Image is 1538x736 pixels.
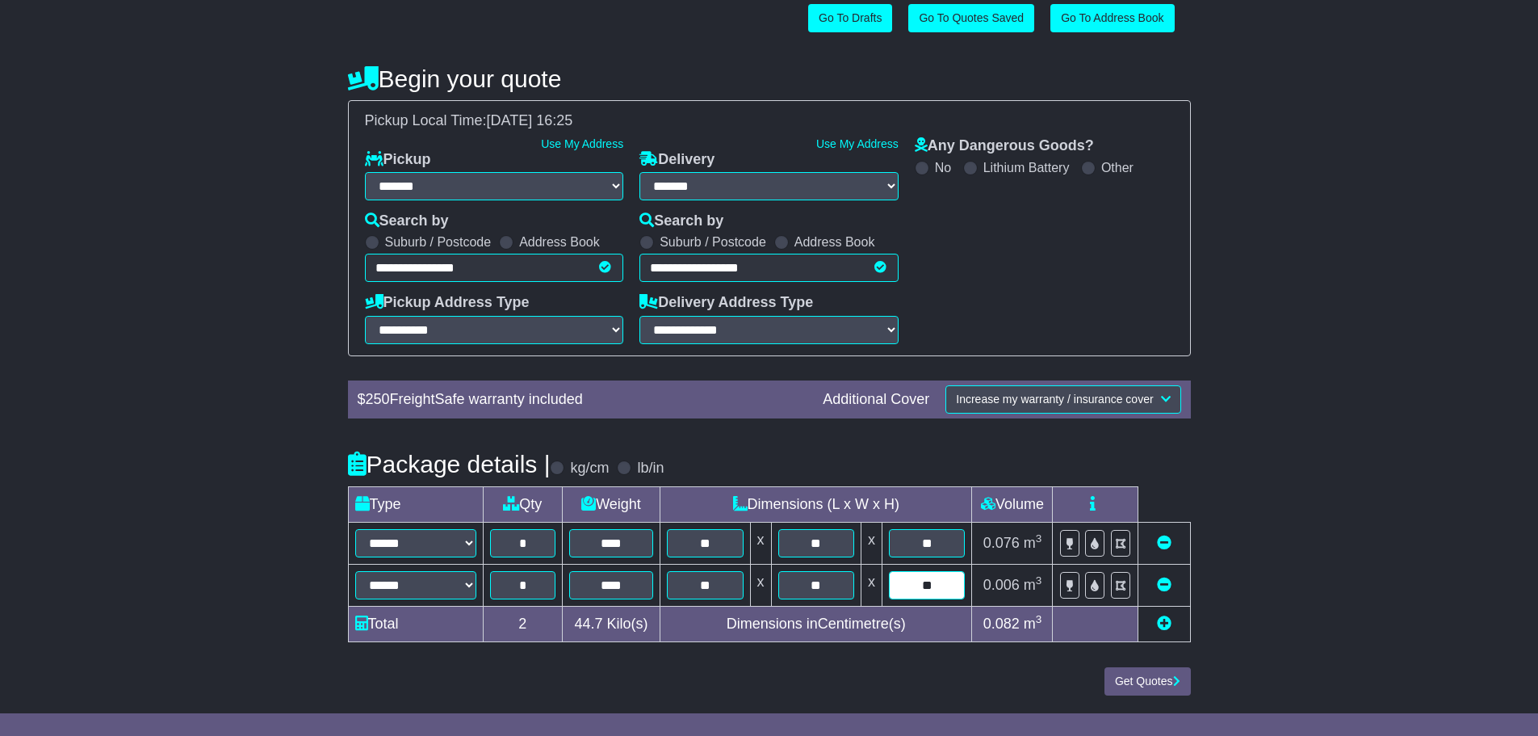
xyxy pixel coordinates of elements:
[639,151,715,169] label: Delivery
[983,160,1070,175] label: Lithium Battery
[1157,616,1171,632] a: Add new item
[660,486,972,522] td: Dimensions (L x W x H)
[357,112,1182,130] div: Pickup Local Time:
[935,160,951,175] label: No
[1036,532,1042,545] sup: 3
[365,151,431,169] label: Pickup
[750,564,771,606] td: x
[908,4,1034,32] a: Go To Quotes Saved
[1101,160,1134,175] label: Other
[487,112,573,128] span: [DATE] 16:25
[385,234,492,250] label: Suburb / Postcode
[1050,4,1174,32] a: Go To Address Book
[794,234,875,250] label: Address Book
[639,294,813,312] label: Delivery Address Type
[983,577,1020,593] span: 0.006
[1157,577,1171,593] a: Remove this item
[956,393,1153,406] span: Increase my warranty / insurance cover
[1024,616,1042,632] span: m
[945,385,1180,414] button: Increase my warranty / insurance cover
[815,391,937,409] div: Additional Cover
[348,606,483,641] td: Total
[519,234,600,250] label: Address Book
[639,212,723,230] label: Search by
[348,451,551,477] h4: Package details |
[483,606,563,641] td: 2
[750,522,771,564] td: x
[660,234,766,250] label: Suburb / Postcode
[348,486,483,522] td: Type
[1024,535,1042,551] span: m
[1157,535,1171,551] a: Remove this item
[348,65,1191,92] h4: Begin your quote
[1036,613,1042,625] sup: 3
[983,535,1020,551] span: 0.076
[365,294,530,312] label: Pickup Address Type
[660,606,972,641] td: Dimensions in Centimetre(s)
[637,460,664,477] label: lb/in
[972,486,1053,522] td: Volume
[1036,574,1042,587] sup: 3
[366,391,390,407] span: 250
[808,4,892,32] a: Go To Drafts
[915,137,1094,155] label: Any Dangerous Goods?
[1104,667,1191,696] button: Get Quotes
[483,486,563,522] td: Qty
[983,616,1020,632] span: 0.082
[570,460,609,477] label: kg/cm
[861,522,882,564] td: x
[563,486,660,522] td: Weight
[563,606,660,641] td: Kilo(s)
[861,564,882,606] td: x
[574,616,602,632] span: 44.7
[350,391,815,409] div: $ FreightSafe warranty included
[1024,577,1042,593] span: m
[816,137,899,150] a: Use My Address
[365,212,449,230] label: Search by
[541,137,623,150] a: Use My Address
